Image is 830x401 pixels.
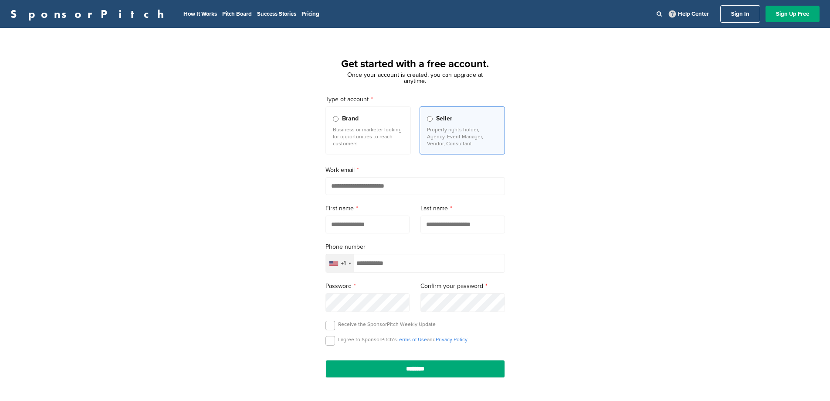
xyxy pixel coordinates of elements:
[10,8,169,20] a: SponsorPitch
[325,95,505,104] label: Type of account
[222,10,252,17] a: Pitch Board
[338,336,468,343] p: I agree to SponsorPitch’s and
[325,281,410,291] label: Password
[396,336,427,343] a: Terms of Use
[436,336,468,343] a: Privacy Policy
[341,260,346,267] div: +1
[436,114,452,123] span: Seller
[766,6,820,22] a: Sign Up Free
[420,204,505,213] label: Last name
[347,71,483,85] span: Once your account is created, you can upgrade at anytime.
[338,321,436,328] p: Receive the SponsorPitch Weekly Update
[325,242,505,252] label: Phone number
[183,10,217,17] a: How It Works
[315,56,515,72] h1: Get started with a free account.
[720,5,760,23] a: Sign In
[427,116,433,122] input: Seller Property rights holder, Agency, Event Manager, Vendor, Consultant
[342,114,359,123] span: Brand
[333,126,403,147] p: Business or marketer looking for opportunities to reach customers
[326,254,354,272] div: Selected country
[420,281,505,291] label: Confirm your password
[302,10,319,17] a: Pricing
[325,165,505,175] label: Work email
[427,126,498,147] p: Property rights holder, Agency, Event Manager, Vendor, Consultant
[257,10,296,17] a: Success Stories
[667,9,711,19] a: Help Center
[325,204,410,213] label: First name
[333,116,339,122] input: Brand Business or marketer looking for opportunities to reach customers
